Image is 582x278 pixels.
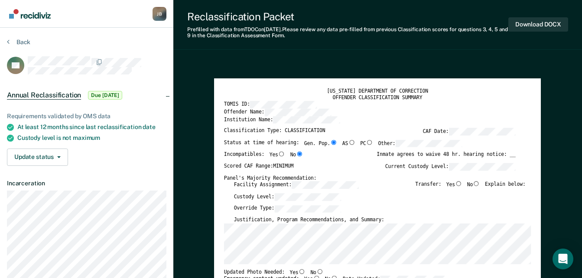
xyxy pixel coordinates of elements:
label: Institution Name: [224,116,340,123]
label: Scored CAF Range: MINIMUM [224,163,293,170]
div: At least 12 months since last reclassification [17,123,166,131]
span: Due [DATE] [88,91,122,100]
input: TOMIS ID: [250,101,317,108]
div: OFFENDER CLASSIFICATION SUMMARY [224,94,531,101]
label: Custody Level: [234,193,341,200]
div: Custody level is not [17,134,166,142]
input: No [296,152,303,156]
div: Reclassification Packet [187,10,508,23]
input: CAF Date: [449,128,516,135]
input: Current Custody Level: [449,163,516,170]
input: PC [366,139,374,144]
dt: Incarceration [7,180,166,187]
img: Recidiviz [9,9,51,19]
div: J B [153,7,166,21]
input: AS [348,139,356,144]
label: PC [360,139,373,147]
label: No [290,152,303,158]
label: Yes [290,269,306,276]
input: Yes [455,181,462,186]
button: Profile dropdown button [153,7,166,21]
input: Override Type: [274,205,341,212]
div: Updated Photo Needed: [224,269,323,276]
input: Yes [278,152,286,156]
div: Open Intercom Messenger [553,249,573,269]
div: Inmate agrees to waive 48 hr. hearing notice: __ [377,152,516,163]
span: Annual Reclassification [7,91,81,100]
label: Yes [446,181,462,188]
input: Institution Name: [273,116,340,123]
label: Yes [270,152,286,158]
input: No [316,269,324,274]
button: Download DOCX [508,17,568,32]
label: Current Custody Level: [385,163,516,170]
label: CAF Date: [423,128,516,135]
input: Gen. Pop. [330,139,338,144]
label: No [311,269,324,276]
div: [US_STATE] DEPARTMENT OF CORRECTION [224,88,531,94]
input: Facility Assignment: [292,181,358,188]
label: TOMIS ID: [224,101,317,108]
div: Status at time of hearing: [224,139,462,151]
span: maximum [73,134,100,141]
div: Transfer: Explain below: [416,181,526,193]
label: Override Type: [234,205,341,212]
label: Other: [378,139,462,147]
span: date [143,123,155,130]
div: Prefilled with data from TDOC on [DATE] . Please review any data pre-filled from previous Classif... [187,26,508,39]
div: Requirements validated by OMS data [7,113,166,120]
label: Classification Type: CLASSIFICATION [224,128,325,135]
input: No [473,181,480,186]
input: Custody Level: [274,193,341,200]
input: Yes [299,269,306,274]
input: Other: [396,139,462,147]
input: Offender Name: [265,108,332,116]
div: Incompatibles: [224,152,303,163]
button: Update status [7,149,68,166]
label: Gen. Pop. [304,139,338,147]
label: Offender Name: [224,108,332,116]
button: Back [7,38,30,46]
div: Panel's Majority Recommendation: [224,175,516,181]
label: No [467,181,480,188]
label: Justification, Program Recommendations, and Summary: [234,217,384,223]
label: AS [342,139,355,147]
label: Facility Assignment: [234,181,359,188]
